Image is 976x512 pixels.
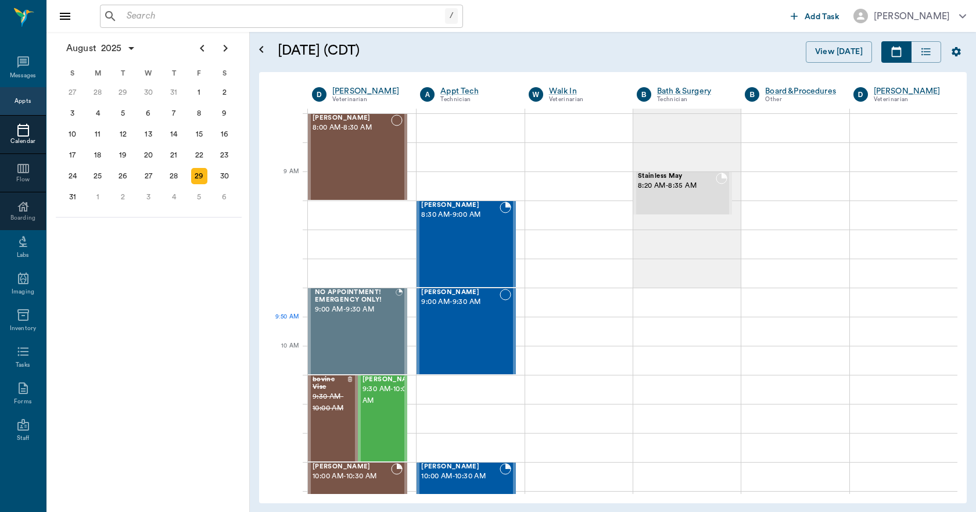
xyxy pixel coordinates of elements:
div: Technician [440,95,511,105]
div: Friday, August 29, 2025 [191,168,207,184]
div: Monday, August 25, 2025 [89,168,106,184]
span: 10:00 AM - 10:30 AM [313,471,391,482]
div: W [136,65,162,82]
div: Saturday, August 16, 2025 [216,126,232,142]
span: 8:20 AM - 8:35 AM [638,180,716,192]
span: August [64,40,99,56]
div: 10 AM [268,340,299,369]
div: Sunday, July 27, 2025 [64,84,81,101]
button: Previous page [191,37,214,60]
h5: [DATE] (CDT) [278,41,578,60]
div: Thursday, August 21, 2025 [166,147,182,163]
div: Friday, August 15, 2025 [191,126,207,142]
div: Technician [657,95,727,105]
div: BOOKED, 9:00 AM - 9:30 AM [308,288,407,375]
span: 8:00 AM - 8:30 AM [313,122,391,134]
button: View [DATE] [806,41,872,63]
span: [PERSON_NAME] [421,289,499,296]
div: T [161,65,186,82]
button: [PERSON_NAME] [844,5,975,27]
div: Thursday, July 31, 2025 [166,84,182,101]
div: S [211,65,237,82]
div: NOT_CONFIRMED, 8:00 AM - 8:30 AM [308,113,407,200]
div: Saturday, August 2, 2025 [216,84,232,101]
div: / [445,8,458,24]
div: B [745,87,759,102]
div: Sunday, August 3, 2025 [64,105,81,121]
div: Wednesday, July 30, 2025 [141,84,157,101]
div: Friday, August 1, 2025 [191,84,207,101]
span: 10:00 AM - 10:30 AM [421,471,499,482]
div: A [420,87,435,102]
div: Tuesday, August 19, 2025 [115,147,131,163]
span: [PERSON_NAME] [421,463,499,471]
div: Imaging [12,288,34,296]
a: Appt Tech [440,85,511,97]
div: M [85,65,111,82]
div: Inventory [10,324,36,333]
span: 2025 [99,40,124,56]
button: Add Task [786,5,844,27]
button: Close drawer [53,5,77,28]
button: Next page [214,37,237,60]
div: Saturday, August 30, 2025 [216,168,232,184]
span: 9:00 AM - 9:30 AM [315,304,396,316]
div: Other [765,95,836,105]
div: Staff [17,434,29,443]
div: Veterinarian [332,95,403,105]
div: Tasks [16,361,30,370]
button: Open calendar [254,27,268,72]
div: Tuesday, August 12, 2025 [115,126,131,142]
div: B [637,87,651,102]
div: Veterinarian [549,95,619,105]
a: [PERSON_NAME] [874,85,944,97]
div: Tuesday, July 29, 2025 [115,84,131,101]
div: W [529,87,543,102]
span: 9:30 AM - 10:00 AM [313,391,347,414]
a: [PERSON_NAME] [332,85,403,97]
div: Monday, September 1, 2025 [89,189,106,205]
span: [PERSON_NAME] [363,376,421,384]
div: Monday, August 4, 2025 [89,105,106,121]
div: Wednesday, August 13, 2025 [141,126,157,142]
div: Thursday, August 7, 2025 [166,105,182,121]
span: [PERSON_NAME] [313,463,391,471]
div: BOOKED, 8:20 AM - 8:35 AM [633,171,732,215]
span: 9:00 AM - 9:30 AM [421,296,499,308]
div: Thursday, August 14, 2025 [166,126,182,142]
div: Veterinarian [874,95,944,105]
div: Wednesday, August 20, 2025 [141,147,157,163]
div: Friday, September 5, 2025 [191,189,207,205]
div: NOT_CONFIRMED, 9:30 AM - 10:00 AM [358,375,408,462]
div: Tuesday, August 26, 2025 [115,168,131,184]
a: Walk In [549,85,619,97]
div: Tuesday, September 2, 2025 [115,189,131,205]
div: F [186,65,212,82]
div: S [60,65,85,82]
a: Bath & Surgery [657,85,727,97]
div: NOT_CONFIRMED, 9:00 AM - 9:30 AM [417,288,515,375]
iframe: Intercom live chat [12,472,40,500]
div: Forms [14,398,31,406]
div: Sunday, August 10, 2025 [64,126,81,142]
div: Thursday, September 4, 2025 [166,189,182,205]
div: Tuesday, August 5, 2025 [115,105,131,121]
div: Thursday, August 28, 2025 [166,168,182,184]
div: Friday, August 8, 2025 [191,105,207,121]
input: Search [122,8,445,24]
div: Sunday, August 17, 2025 [64,147,81,163]
div: T [110,65,136,82]
div: [PERSON_NAME] [874,9,950,23]
div: Labs [17,251,29,260]
span: 8:30 AM - 9:00 AM [421,209,499,221]
div: Wednesday, August 27, 2025 [141,168,157,184]
div: Messages [10,71,37,80]
div: Sunday, August 24, 2025 [64,168,81,184]
div: Monday, August 11, 2025 [89,126,106,142]
div: CANCELED, 9:30 AM - 10:00 AM [308,375,358,462]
